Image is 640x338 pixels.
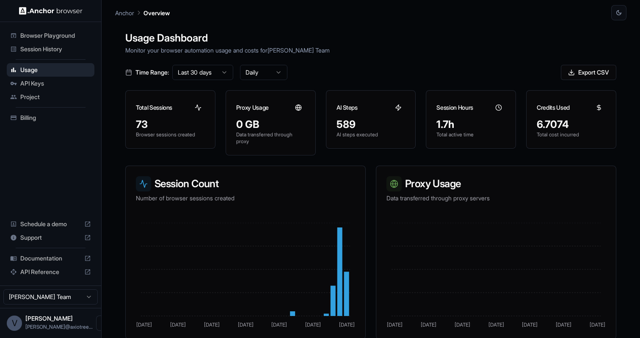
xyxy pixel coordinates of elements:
h3: AI Steps [337,103,358,112]
tspan: [DATE] [522,321,538,328]
tspan: [DATE] [339,321,355,328]
div: 6.7074 [537,118,606,131]
p: Total active time [436,131,505,138]
span: Billing [20,114,91,122]
span: API Keys [20,79,91,88]
tspan: [DATE] [387,321,403,328]
p: Total cost incurred [537,131,606,138]
p: Overview [143,8,170,17]
span: Time Range: [135,68,169,77]
p: AI steps executed [337,131,406,138]
div: 0 GB [236,118,305,131]
tspan: [DATE] [421,321,436,328]
h3: Credits Used [537,103,570,112]
h3: Session Hours [436,103,473,112]
div: 73 [136,118,205,131]
div: Browser Playground [7,29,94,42]
p: Browser sessions created [136,131,205,138]
h3: Proxy Usage [236,103,269,112]
button: Open menu [96,316,111,331]
tspan: [DATE] [170,321,186,328]
span: Vipin Tanna [25,315,73,322]
h3: Session Count [136,176,355,191]
tspan: [DATE] [488,321,504,328]
p: Monitor your browser automation usage and costs for [PERSON_NAME] Team [125,46,616,55]
h3: Proxy Usage [386,176,606,191]
h1: Usage Dashboard [125,30,616,46]
span: Usage [20,66,91,74]
span: API Reference [20,268,81,276]
tspan: [DATE] [136,321,152,328]
span: Schedule a demo [20,220,81,228]
img: Anchor Logo [19,7,83,15]
tspan: [DATE] [556,321,571,328]
div: V [7,316,22,331]
div: Session History [7,42,94,56]
div: 1.7h [436,118,505,131]
div: Usage [7,63,94,77]
span: Browser Playground [20,31,91,40]
span: Project [20,93,91,101]
h3: Total Sessions [136,103,172,112]
div: 589 [337,118,406,131]
div: API Reference [7,265,94,279]
tspan: [DATE] [204,321,220,328]
div: Support [7,231,94,244]
p: Number of browser sessions created [136,194,355,202]
span: Documentation [20,254,81,263]
p: Data transferred through proxy [236,131,305,145]
div: Schedule a demo [7,217,94,231]
div: Billing [7,111,94,125]
nav: breadcrumb [115,8,170,17]
p: Data transferred through proxy servers [386,194,606,202]
tspan: [DATE] [590,321,605,328]
button: Export CSV [561,65,616,80]
tspan: [DATE] [271,321,287,328]
div: API Keys [7,77,94,90]
div: Documentation [7,252,94,265]
span: Session History [20,45,91,53]
p: Anchor [115,8,134,17]
tspan: [DATE] [238,321,254,328]
tspan: [DATE] [305,321,321,328]
div: Project [7,90,94,104]
tspan: [DATE] [455,321,470,328]
span: Support [20,233,81,242]
span: vipin@axiotree.com [25,324,93,330]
